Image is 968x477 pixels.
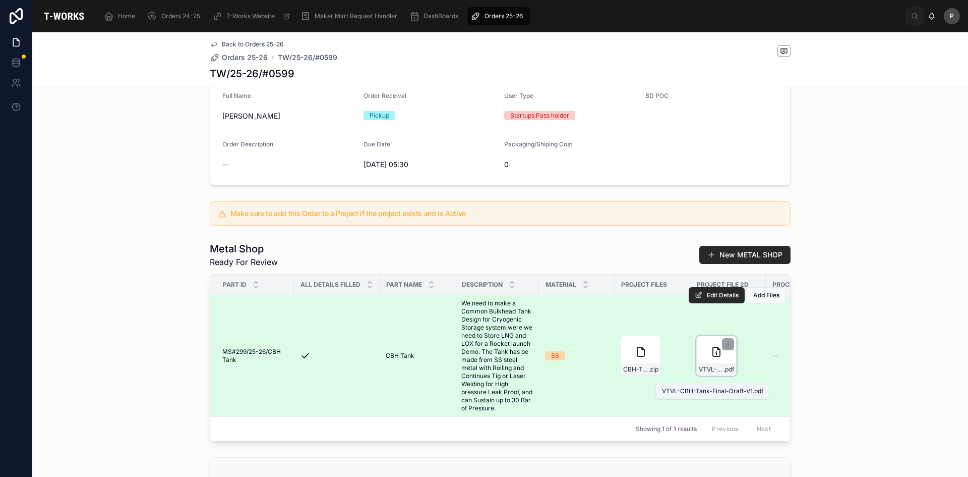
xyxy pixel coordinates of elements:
[485,12,523,20] span: Orders 25-26
[551,351,559,360] div: SS
[370,111,389,120] div: Pickup
[222,92,251,99] span: Full Name
[300,281,360,289] span: All Details Filled
[406,7,465,25] a: DashBoards
[699,365,723,374] span: VTVL-CBH-Tank-Final-Draft-V1
[210,67,294,81] h1: TW/25-26/#0599
[222,40,284,48] span: Back to Orders 25-26
[467,7,530,25] a: Orders 25-26
[209,7,295,25] a: T-Works Website
[223,281,247,289] span: Part ID
[222,140,273,148] span: Order Description
[645,92,669,99] span: BD POC
[315,12,397,20] span: Maker Mart Request Handler
[747,287,786,303] button: Add Files
[96,5,905,27] div: scrollable content
[364,160,497,170] span: [DATE] 05:30
[210,242,278,256] h1: Metal Shop
[461,299,533,412] span: We need to make a Common Bulkhead Tank Design for Cryogenic Storage system were we need to Store ...
[364,140,392,148] span: Due Date`
[950,12,954,20] span: P
[364,92,406,99] span: Order Receival
[222,348,288,364] span: MS#299/25-26/CBH Tank
[504,92,533,99] span: User Type
[386,281,422,289] span: Part Name
[504,160,637,170] span: 0
[222,52,268,63] span: Orders 25-26
[648,365,658,374] span: .zip
[423,12,458,20] span: DashBoards
[297,7,404,25] a: Maker Mart Request Handler
[161,12,200,20] span: Orders 24-25
[753,291,779,299] span: Add Files
[707,291,739,299] span: Edit Details
[230,210,782,217] h5: Make sure to add this Order to a Project if the project exists and is Active
[210,52,268,63] a: Orders 25-26
[210,40,284,48] a: Back to Orders 25-26
[723,365,734,374] span: .pdf
[118,12,135,20] span: Home
[386,352,414,360] span: CBH Tank
[278,52,337,63] a: TW/25-26/#0599
[623,365,648,374] span: CBH-Tank-Zip-file
[689,287,745,303] button: Edit Details
[510,111,569,120] div: Startups Pass holder
[210,256,278,268] span: Ready For Review
[40,8,88,24] img: App logo
[222,160,228,170] span: --
[699,246,791,264] button: New METAL SHOP
[504,140,572,148] span: Packaging/Shiping Cost
[546,281,576,289] span: Material
[222,111,355,121] span: [PERSON_NAME]
[636,425,697,433] span: Showing 1 of 1 results
[101,7,142,25] a: Home
[462,281,503,289] span: Description
[144,7,207,25] a: Orders 24-25
[772,352,778,360] span: --
[621,281,667,289] span: Project Files
[226,12,275,20] span: T-Works Website
[662,387,763,395] div: VTVL-CBH-Tank-Final-Draft-V1.pdf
